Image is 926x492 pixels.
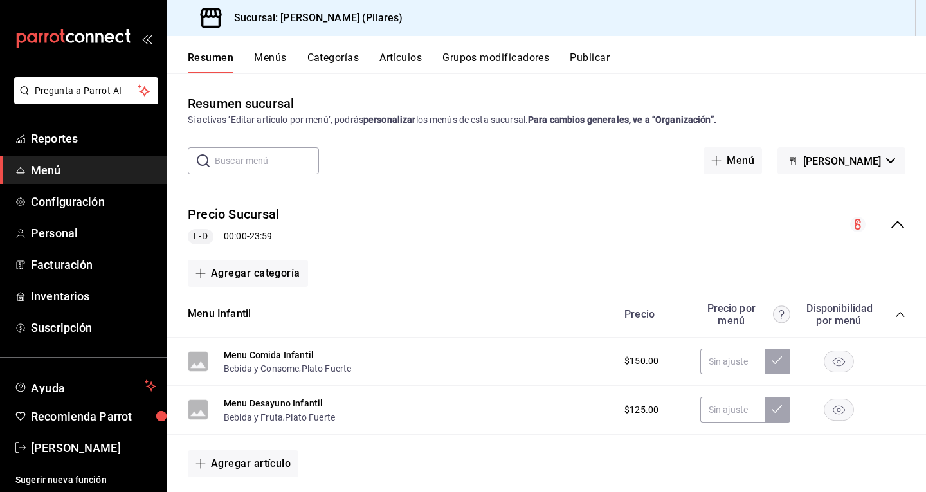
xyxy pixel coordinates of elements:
button: open_drawer_menu [141,33,152,44]
div: 00:00 - 23:59 [188,229,279,244]
div: collapse-menu-row [167,195,926,255]
div: , [224,361,351,375]
h3: Sucursal: [PERSON_NAME] (Pilares) [224,10,403,26]
button: Publicar [570,51,610,73]
input: Buscar menú [215,148,319,174]
span: Recomienda Parrot [31,408,156,425]
span: [PERSON_NAME] [31,439,156,457]
button: Pregunta a Parrot AI [14,77,158,104]
div: navigation tabs [188,51,926,73]
span: Personal [31,224,156,242]
a: Pregunta a Parrot AI [9,93,158,107]
span: [PERSON_NAME] [803,155,881,167]
div: Resumen sucursal [188,94,294,113]
span: Menú [31,161,156,179]
div: Precio [612,308,694,320]
strong: Para cambios generales, ve a “Organización”. [528,114,716,125]
button: Agregar artículo [188,450,298,477]
div: , [224,410,335,423]
span: Ayuda [31,378,140,394]
div: Disponibilidad por menú [806,302,871,327]
button: Artículos [379,51,422,73]
span: $150.00 [624,354,658,368]
button: Grupos modificadores [442,51,549,73]
button: Agregar categoría [188,260,308,287]
button: Categorías [307,51,359,73]
button: Menú [704,147,762,174]
span: Sugerir nueva función [15,473,156,487]
div: Si activas ‘Editar artículo por menú’, podrás los menús de esta sucursal. [188,113,905,127]
button: Menu Comida Infantil [224,349,314,361]
span: Suscripción [31,319,156,336]
span: L-D [188,230,212,243]
button: [PERSON_NAME] [777,147,905,174]
button: collapse-category-row [895,309,905,320]
button: Bebida y Fruta [224,411,283,424]
button: Bebida y Consome [224,362,299,375]
span: Facturación [31,256,156,273]
button: Precio Sucursal [188,205,279,224]
button: Menús [254,51,286,73]
button: Resumen [188,51,233,73]
span: Inventarios [31,287,156,305]
button: Plato Fuerte [285,411,335,424]
button: Plato Fuerte [302,362,352,375]
input: Sin ajuste [700,349,765,374]
input: Sin ajuste [700,397,765,423]
span: Pregunta a Parrot AI [35,84,138,98]
button: Menu Infantil [188,307,251,322]
span: Configuración [31,193,156,210]
button: Menu Desayuno Infantil [224,397,323,410]
span: $125.00 [624,403,658,417]
strong: personalizar [363,114,416,125]
span: Reportes [31,130,156,147]
div: Precio por menú [700,302,790,327]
